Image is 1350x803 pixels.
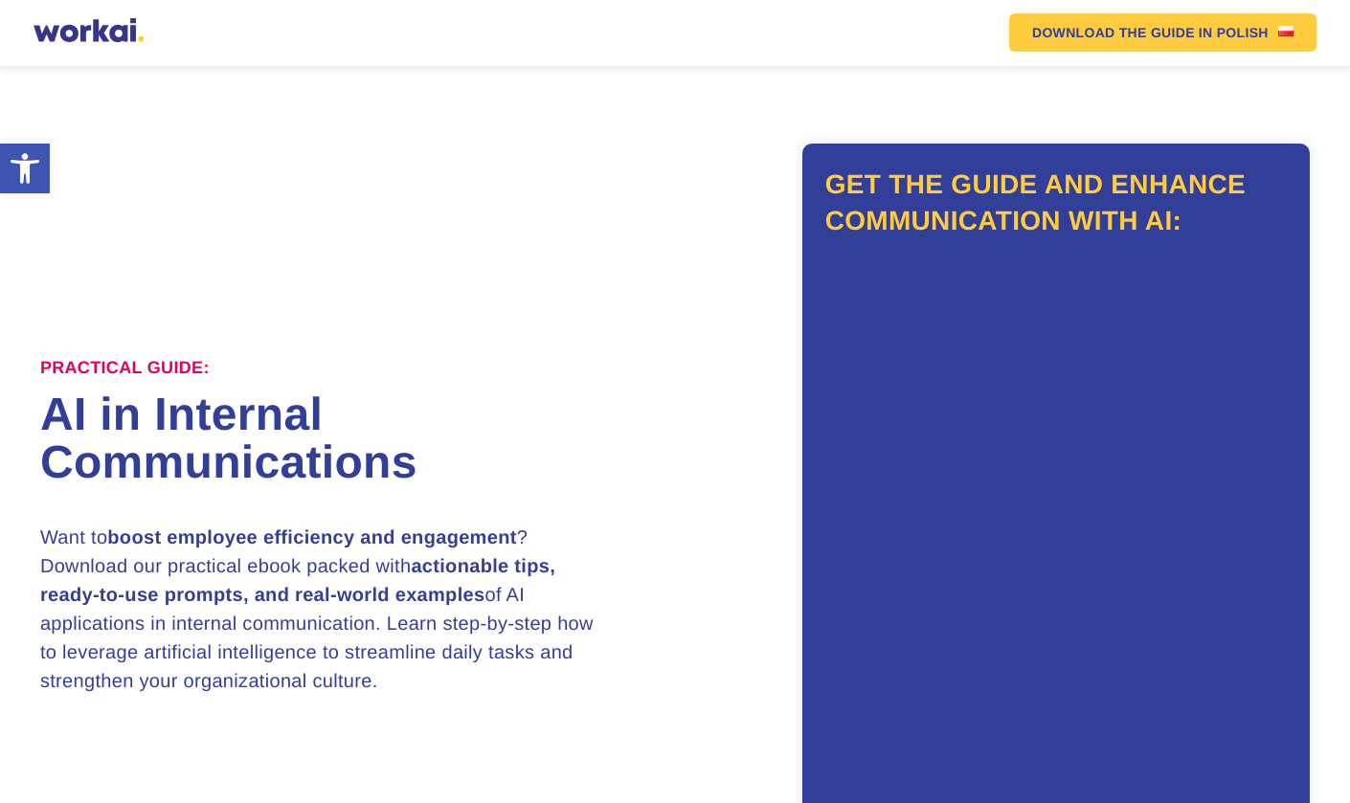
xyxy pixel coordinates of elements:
[1009,13,1316,52] a: DOWNLOAD THE GUIDEIN POLISHUS flag
[107,527,516,548] strong: boost employee efficiency and engagement
[40,391,675,487] h1: AI in Internal Communications
[1032,26,1195,39] em: DOWNLOAD THE GUIDE
[1278,26,1294,36] img: US flag
[825,167,1287,239] h2: Get the guide and enhance communication with AI:
[40,358,210,379] label: Practical Guide:
[40,556,555,606] strong: actionable tips, ready-to-use prompts, and real-world examples
[40,524,612,696] h3: Want to ? Download our practical ebook packed with of AI applications in internal communication. ...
